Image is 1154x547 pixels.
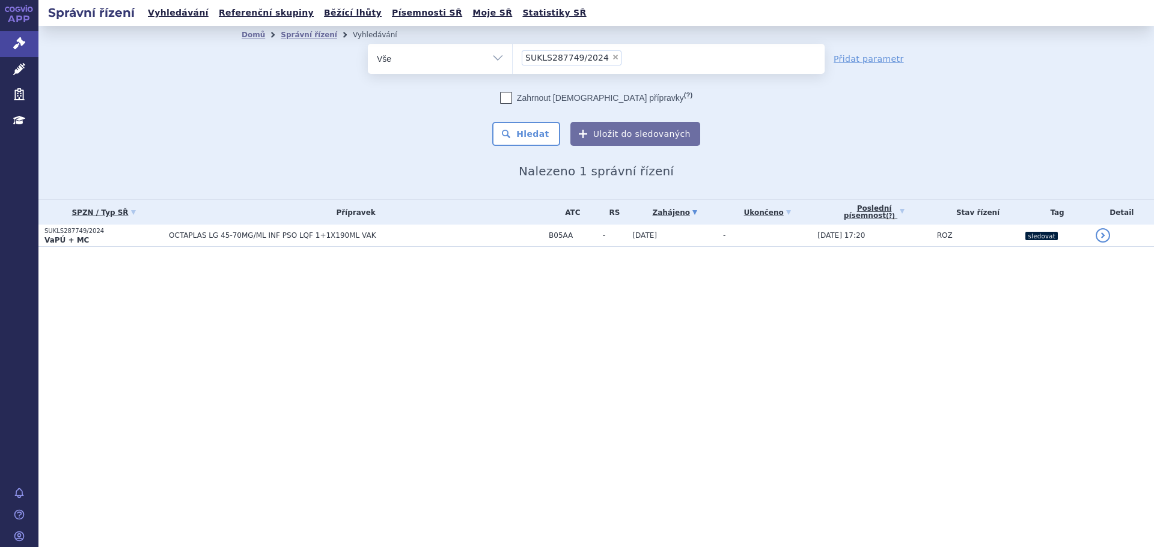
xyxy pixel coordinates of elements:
button: Uložit do sledovaných [570,122,700,146]
a: Písemnosti SŘ [388,5,466,21]
a: Běžící lhůty [320,5,385,21]
strong: VaPÚ + MC [44,236,89,244]
a: SPZN / Typ SŘ [44,204,163,221]
abbr: (?) [886,213,895,220]
input: SUKLS287749/2024 [625,50,632,65]
th: ATC [543,200,597,225]
h2: Správní řízení [38,4,144,21]
a: Zahájeno [632,204,717,221]
a: detail [1096,228,1110,243]
li: Vyhledávání [353,26,413,44]
span: × [612,53,619,61]
i: sledovat [1025,232,1058,240]
a: Vyhledávání [144,5,212,21]
span: SUKLS287749/2024 [525,53,609,62]
a: Moje SŘ [469,5,516,21]
th: Detail [1090,200,1154,225]
button: Hledat [492,122,560,146]
span: ROZ [937,231,953,240]
a: Statistiky SŘ [519,5,590,21]
span: B05AA [549,231,597,240]
span: [DATE] 17:20 [817,231,865,240]
th: Stav řízení [931,200,1019,225]
th: Tag [1019,200,1089,225]
p: SUKLS287749/2024 [44,227,163,235]
span: OCTAPLAS LG 45-70MG/ML INF PSO LQF 1+1X190ML VAK [169,231,469,240]
span: - [603,231,627,240]
a: Domů [242,31,265,39]
a: Ukončeno [723,204,811,221]
th: RS [597,200,627,225]
span: - [723,231,725,240]
a: Přidat parametr [834,53,904,65]
a: Poslednípísemnost(?) [817,200,930,225]
a: Referenční skupiny [215,5,317,21]
span: Nalezeno 1 správní řízení [519,164,674,178]
label: Zahrnout [DEMOGRAPHIC_DATA] přípravky [500,92,692,104]
a: Správní řízení [281,31,337,39]
span: [DATE] [632,231,657,240]
th: Přípravek [163,200,543,225]
abbr: (?) [684,91,692,99]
